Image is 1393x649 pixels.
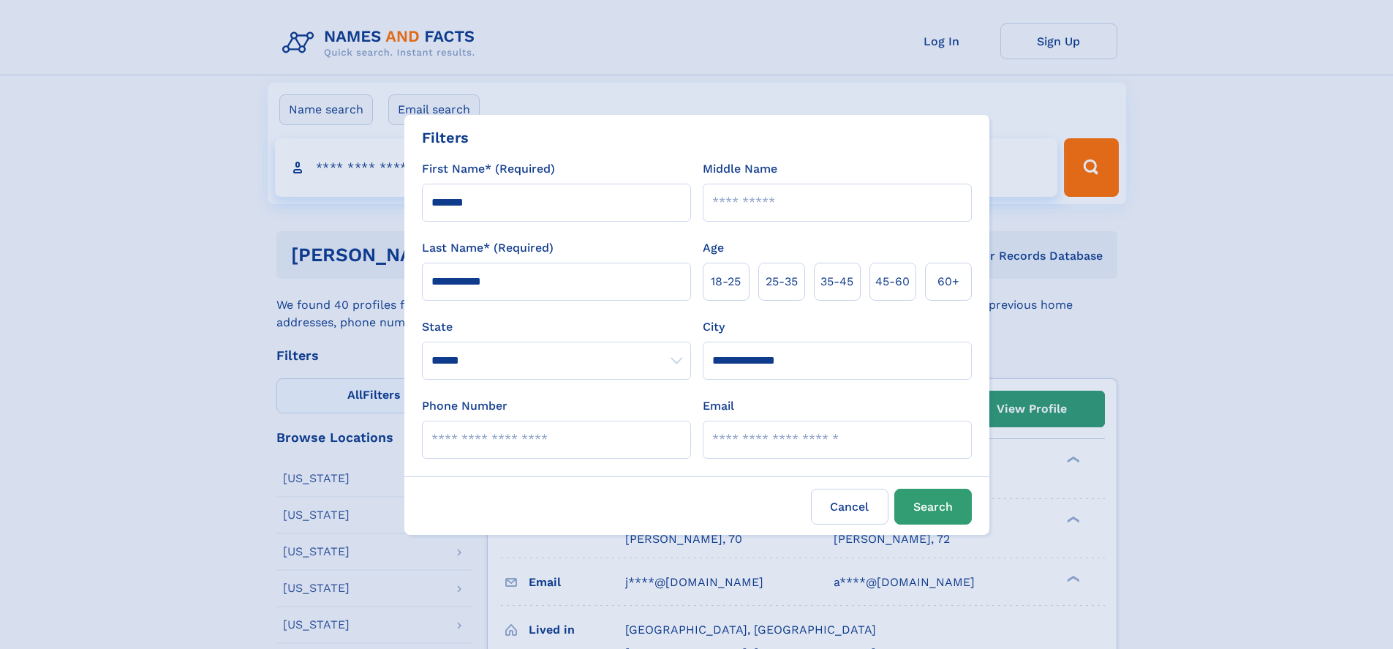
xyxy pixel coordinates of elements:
label: Last Name* (Required) [422,239,554,257]
span: 18‑25 [711,273,741,290]
label: State [422,318,691,336]
button: Search [894,489,972,525]
label: Phone Number [422,397,507,415]
label: First Name* (Required) [422,160,555,178]
label: Middle Name [703,160,777,178]
label: City [703,318,725,336]
label: Age [703,239,724,257]
span: 25‑35 [766,273,798,290]
span: 45‑60 [875,273,910,290]
span: 60+ [937,273,959,290]
label: Email [703,397,734,415]
label: Cancel [811,489,888,525]
span: 35‑45 [820,273,853,290]
div: Filters [422,127,469,149]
